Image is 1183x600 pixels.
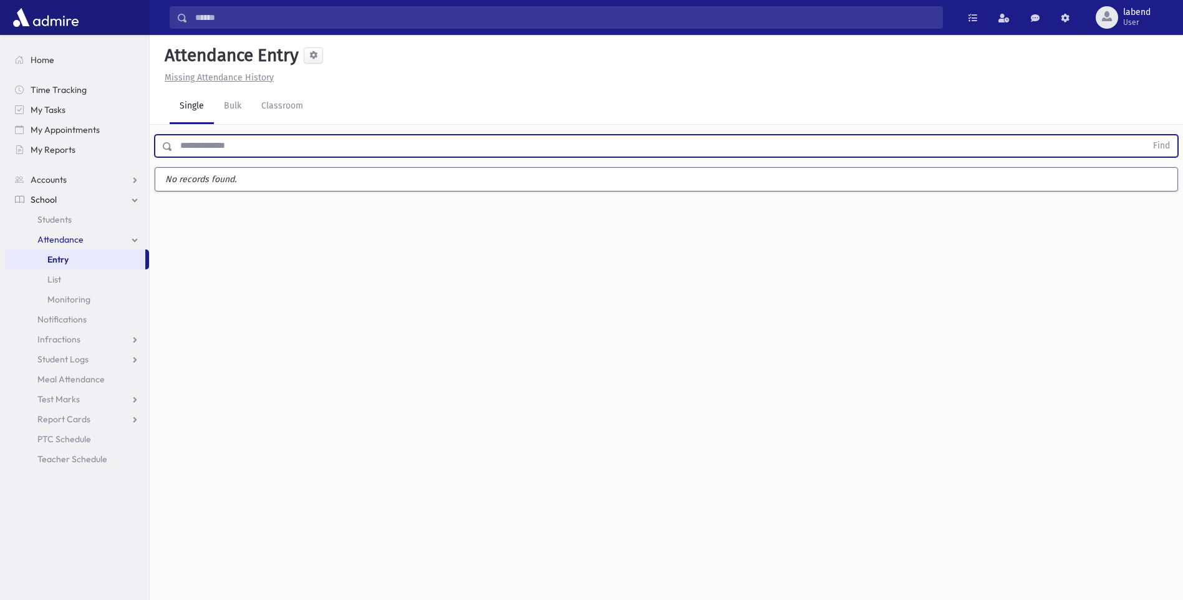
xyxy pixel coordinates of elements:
[31,54,54,65] span: Home
[1123,7,1151,17] span: labend
[47,254,69,265] span: Entry
[170,89,214,124] a: Single
[5,349,149,369] a: Student Logs
[188,6,942,29] input: Search
[37,334,80,345] span: Infractions
[37,314,87,325] span: Notifications
[5,230,149,249] a: Attendance
[31,194,57,205] span: School
[31,174,67,185] span: Accounts
[5,50,149,70] a: Home
[31,84,87,95] span: Time Tracking
[5,249,145,269] a: Entry
[47,274,61,285] span: List
[37,354,89,365] span: Student Logs
[37,234,84,245] span: Attendance
[1123,17,1151,27] span: User
[31,124,100,135] span: My Appointments
[5,210,149,230] a: Students
[37,414,90,425] span: Report Cards
[31,144,75,155] span: My Reports
[5,140,149,160] a: My Reports
[214,89,251,124] a: Bulk
[5,429,149,449] a: PTC Schedule
[31,104,65,115] span: My Tasks
[5,80,149,100] a: Time Tracking
[5,449,149,469] a: Teacher Schedule
[5,329,149,349] a: Infractions
[37,374,105,385] span: Meal Attendance
[5,409,149,429] a: Report Cards
[47,294,90,305] span: Monitoring
[5,369,149,389] a: Meal Attendance
[10,5,82,30] img: AdmirePro
[37,433,91,445] span: PTC Schedule
[251,89,313,124] a: Classroom
[5,309,149,329] a: Notifications
[160,45,299,66] h5: Attendance Entry
[37,214,72,225] span: Students
[5,269,149,289] a: List
[5,389,149,409] a: Test Marks
[37,453,107,465] span: Teacher Schedule
[5,120,149,140] a: My Appointments
[165,72,274,83] u: Missing Attendance History
[5,170,149,190] a: Accounts
[5,289,149,309] a: Monitoring
[155,168,1177,191] label: No records found.
[1146,135,1177,157] button: Find
[5,100,149,120] a: My Tasks
[5,190,149,210] a: School
[160,72,274,83] a: Missing Attendance History
[37,394,80,405] span: Test Marks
